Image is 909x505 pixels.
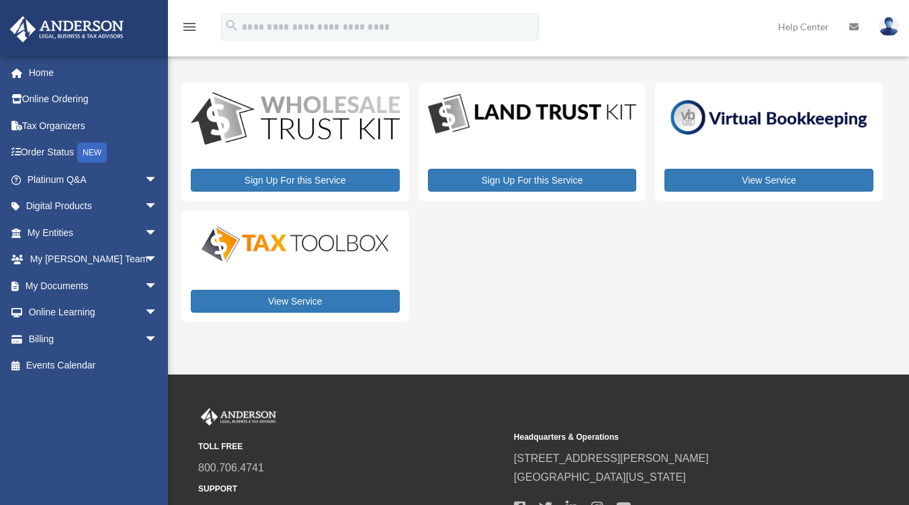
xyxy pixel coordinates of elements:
[9,86,178,113] a: Online Ordering
[514,430,820,444] small: Headquarters & Operations
[428,169,637,192] a: Sign Up For this Service
[9,325,178,352] a: Billingarrow_drop_down
[9,59,178,86] a: Home
[9,166,178,193] a: Platinum Q&Aarrow_drop_down
[224,18,239,33] i: search
[144,299,171,327] span: arrow_drop_down
[9,112,178,139] a: Tax Organizers
[181,24,198,35] a: menu
[9,139,178,167] a: Order StatusNEW
[879,17,899,36] img: User Pic
[77,143,107,163] div: NEW
[514,471,686,483] a: [GEOGRAPHIC_DATA][US_STATE]
[144,325,171,353] span: arrow_drop_down
[198,408,279,426] img: Anderson Advisors Platinum Portal
[191,169,400,192] a: Sign Up For this Service
[198,462,264,473] a: 800.706.4741
[191,290,400,313] a: View Service
[9,219,178,246] a: My Entitiesarrow_drop_down
[198,440,505,454] small: TOLL FREE
[144,193,171,221] span: arrow_drop_down
[9,299,178,326] a: Online Learningarrow_drop_down
[144,219,171,247] span: arrow_drop_down
[181,19,198,35] i: menu
[198,482,505,496] small: SUPPORT
[191,92,400,147] img: WS-Trust-Kit-lgo-1.jpg
[664,169,873,192] a: View Service
[428,92,637,137] img: LandTrust_lgo-1.jpg
[144,272,171,300] span: arrow_drop_down
[9,272,178,299] a: My Documentsarrow_drop_down
[144,246,171,274] span: arrow_drop_down
[9,246,178,273] a: My [PERSON_NAME] Teamarrow_drop_down
[144,166,171,194] span: arrow_drop_down
[9,193,171,220] a: Digital Productsarrow_drop_down
[514,453,709,464] a: [STREET_ADDRESS][PERSON_NAME]
[9,352,178,379] a: Events Calendar
[6,16,128,42] img: Anderson Advisors Platinum Portal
